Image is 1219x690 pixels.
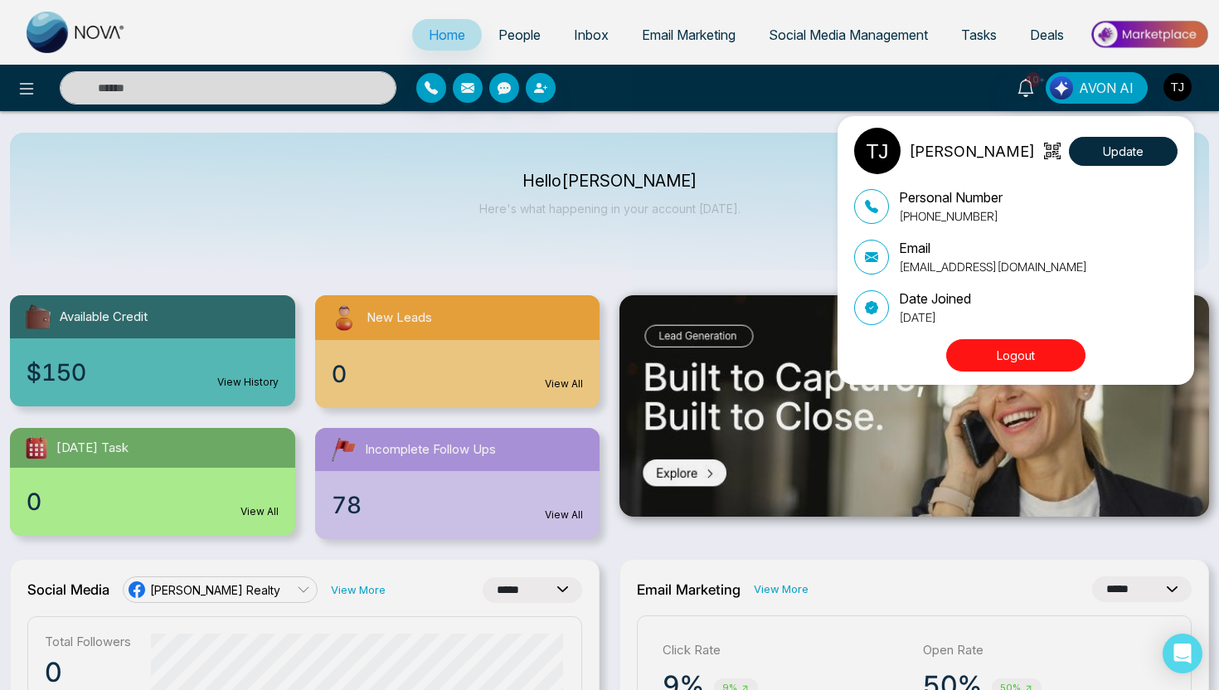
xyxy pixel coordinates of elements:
p: [PHONE_NUMBER] [899,207,1003,225]
p: [EMAIL_ADDRESS][DOMAIN_NAME] [899,258,1087,275]
div: Open Intercom Messenger [1163,634,1202,673]
p: Email [899,238,1087,258]
p: Personal Number [899,187,1003,207]
button: Logout [946,339,1085,372]
p: [PERSON_NAME] [909,140,1035,163]
p: [DATE] [899,309,971,326]
p: Date Joined [899,289,971,309]
button: Update [1069,137,1178,166]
